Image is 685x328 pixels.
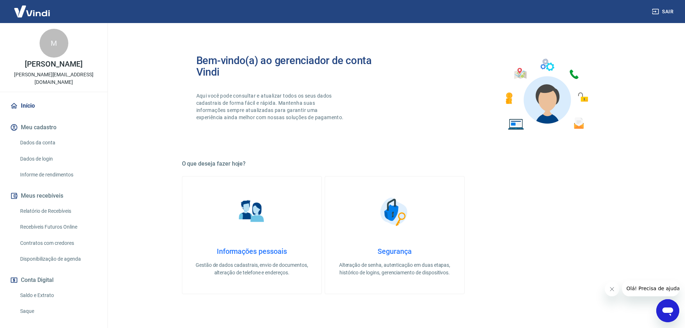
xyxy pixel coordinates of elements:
[605,282,619,296] iframe: Fechar mensagem
[182,160,608,167] h5: O que deseja fazer hoje?
[17,135,99,150] a: Dados da conta
[9,0,55,22] img: Vindi
[25,60,82,68] p: [PERSON_NAME]
[17,288,99,303] a: Saldo e Extrato
[376,194,412,230] img: Segurança
[9,272,99,288] button: Conta Digital
[194,247,310,256] h4: Informações pessoais
[4,5,60,11] span: Olá! Precisa de ajuda?
[337,261,453,277] p: Alteração de senha, autenticação em duas etapas, histórico de logins, gerenciamento de dispositivos.
[6,71,102,86] p: [PERSON_NAME][EMAIL_ADDRESS][DOMAIN_NAME]
[622,280,679,296] iframe: Mensagem da empresa
[17,236,99,251] a: Contratos com credores
[17,252,99,266] a: Disponibilização de agenda
[656,299,679,322] iframe: Botão para abrir a janela de mensagens
[196,92,345,121] p: Aqui você pode consultar e atualizar todos os seus dados cadastrais de forma fácil e rápida. Mant...
[9,120,99,135] button: Meu cadastro
[9,98,99,114] a: Início
[17,304,99,319] a: Saque
[196,55,395,78] h2: Bem-vindo(a) ao gerenciador de conta Vindi
[17,167,99,182] a: Informe de rendimentos
[17,204,99,219] a: Relatório de Recebíveis
[194,261,310,277] p: Gestão de dados cadastrais, envio de documentos, alteração de telefone e endereços.
[9,188,99,204] button: Meus recebíveis
[17,220,99,234] a: Recebíveis Futuros Online
[650,5,676,18] button: Sair
[499,55,593,134] img: Imagem de um avatar masculino com diversos icones exemplificando as funcionalidades do gerenciado...
[325,176,465,294] a: SegurançaSegurançaAlteração de senha, autenticação em duas etapas, histórico de logins, gerenciam...
[234,194,270,230] img: Informações pessoais
[17,152,99,166] a: Dados de login
[40,29,68,58] div: M
[337,247,453,256] h4: Segurança
[182,176,322,294] a: Informações pessoaisInformações pessoaisGestão de dados cadastrais, envio de documentos, alteraçã...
